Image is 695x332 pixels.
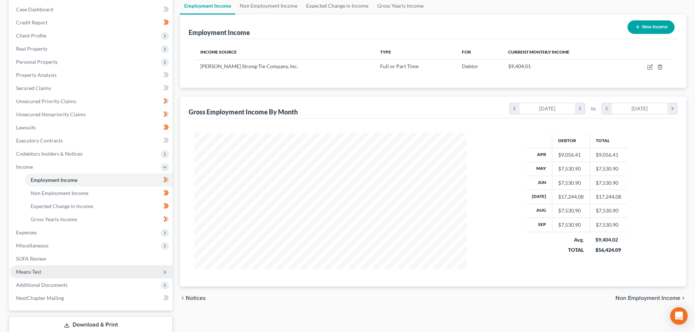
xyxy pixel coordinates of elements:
a: Property Analysis [10,69,173,82]
span: Miscellaneous [16,242,49,249]
span: Gross Yearly Income [31,216,77,222]
span: For [462,49,471,55]
td: $7,530.90 [590,176,627,190]
span: Lawsuits [16,124,36,130]
button: Non Employment Income chevron_right [615,295,686,301]
i: chevron_left [180,295,186,301]
a: Non Employment Income [25,187,173,200]
span: Credit Report [16,19,47,26]
div: $7,530.90 [558,179,584,187]
td: $17,244.08 [590,190,627,204]
div: $17,244.08 [558,193,584,200]
button: chevron_left Notices [180,295,206,301]
a: SOFA Review [10,252,173,265]
span: SOFA Review [16,255,46,262]
td: $9,056.41 [590,148,627,162]
th: Aug [526,204,552,218]
span: Property Analysis [16,72,57,78]
div: $7,530.90 [558,165,584,172]
a: Unsecured Nonpriority Claims [10,108,173,121]
td: $7,530.90 [590,162,627,176]
div: $9,056.41 [558,151,584,159]
span: Means Test [16,269,41,275]
span: Codebtors Insiders & Notices [16,151,82,157]
span: Debtor [462,63,478,69]
span: Personal Property [16,59,58,65]
a: Executory Contracts [10,134,173,147]
th: Apr [526,148,552,162]
div: $9,404.02 [595,236,621,243]
a: Lawsuits [10,121,173,134]
a: Credit Report [10,16,173,29]
span: Current Monthly Income [508,49,569,55]
span: [PERSON_NAME] Strong-Tie Company, Inc. [200,63,298,69]
a: Gross Yearly Income [25,213,173,226]
span: Executory Contracts [16,137,63,144]
th: [DATE] [526,190,552,204]
span: NextChapter Mailing [16,295,64,301]
div: $7,530.90 [558,207,584,214]
span: Income [16,164,33,170]
span: Notices [186,295,206,301]
span: Non Employment Income [615,295,680,301]
span: Type [380,49,391,55]
i: chevron_right [667,103,677,114]
i: chevron_right [680,295,686,301]
i: chevron_left [510,103,520,114]
span: Expected Change in Income [31,203,93,209]
div: Employment Income [189,28,250,37]
span: to [591,105,596,112]
span: Case Dashboard [16,6,53,12]
div: TOTAL [558,246,584,254]
th: Total [590,133,627,148]
i: chevron_left [602,103,612,114]
th: May [526,162,552,176]
i: chevron_right [575,103,585,114]
div: $56,424.09 [595,246,621,254]
span: $9,404.01 [508,63,531,69]
td: $7,530.90 [590,204,627,218]
th: Debtor [552,133,590,148]
a: Employment Income [25,173,173,187]
span: Secured Claims [16,85,51,91]
span: Unsecured Priority Claims [16,98,76,104]
span: Unsecured Nonpriority Claims [16,111,86,117]
span: Real Property [16,46,47,52]
a: Case Dashboard [10,3,173,16]
a: Expected Change in Income [25,200,173,213]
th: Jun [526,176,552,190]
td: $7,530.90 [590,218,627,232]
div: Open Intercom Messenger [670,307,688,325]
span: Full or Part Time [380,63,418,69]
a: Unsecured Priority Claims [10,95,173,108]
th: Sep [526,218,552,232]
button: New Income [628,20,675,34]
span: Employment Income [31,177,77,183]
a: NextChapter Mailing [10,292,173,305]
div: $7,530.90 [558,221,584,229]
div: Gross Employment Income By Month [189,108,298,116]
span: Additional Documents [16,282,67,288]
div: Avg. [558,236,584,243]
span: Expenses [16,229,37,235]
span: Non Employment Income [31,190,88,196]
a: Secured Claims [10,82,173,95]
div: [DATE] [612,103,668,114]
div: [DATE] [520,103,575,114]
span: Client Profile [16,32,46,39]
span: Income Source [200,49,237,55]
